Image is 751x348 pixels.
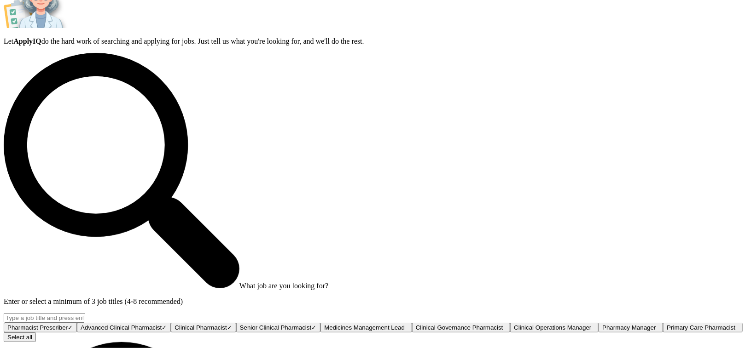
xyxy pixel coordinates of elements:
[4,323,77,332] button: Pharmacist Prescriber✓
[510,323,599,332] button: Clinical Operations Manager
[324,324,405,331] span: Medicines Management Lead
[171,323,236,332] button: Clinical Pharmacist✓
[599,323,663,332] button: Pharmacy Manager
[68,324,73,331] span: ✓
[320,323,412,332] button: Medicines Management Lead
[81,324,162,331] span: Advanced Clinical Pharmacist
[4,313,85,323] input: Type a job title and press enter
[412,323,510,332] button: Clinical Governance Pharmacist
[311,324,316,331] span: ✓
[7,324,68,331] span: Pharmacist Prescriber
[667,324,735,331] span: Primary Care Pharmacist
[13,37,41,45] strong: ApplyIQ
[175,324,227,331] span: Clinical Pharmacist
[236,323,321,332] button: Senior Clinical Pharmacist✓
[162,324,167,331] span: ✓
[77,323,171,332] button: Advanced Clinical Pharmacist✓
[227,324,232,331] span: ✓
[416,324,503,331] span: Clinical Governance Pharmacist
[4,37,747,46] p: Let do the hard work of searching and applying for jobs. Just tell us what you're looking for, an...
[514,324,591,331] span: Clinical Operations Manager
[4,332,36,342] button: Select all
[240,324,312,331] span: Senior Clinical Pharmacist
[239,282,328,290] label: What job are you looking for?
[602,324,656,331] span: Pharmacy Manager
[4,297,747,306] p: Enter or select a minimum of 3 job titles (4-8 recommended)
[4,53,239,288] img: search.png
[663,323,743,332] button: Primary Care Pharmacist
